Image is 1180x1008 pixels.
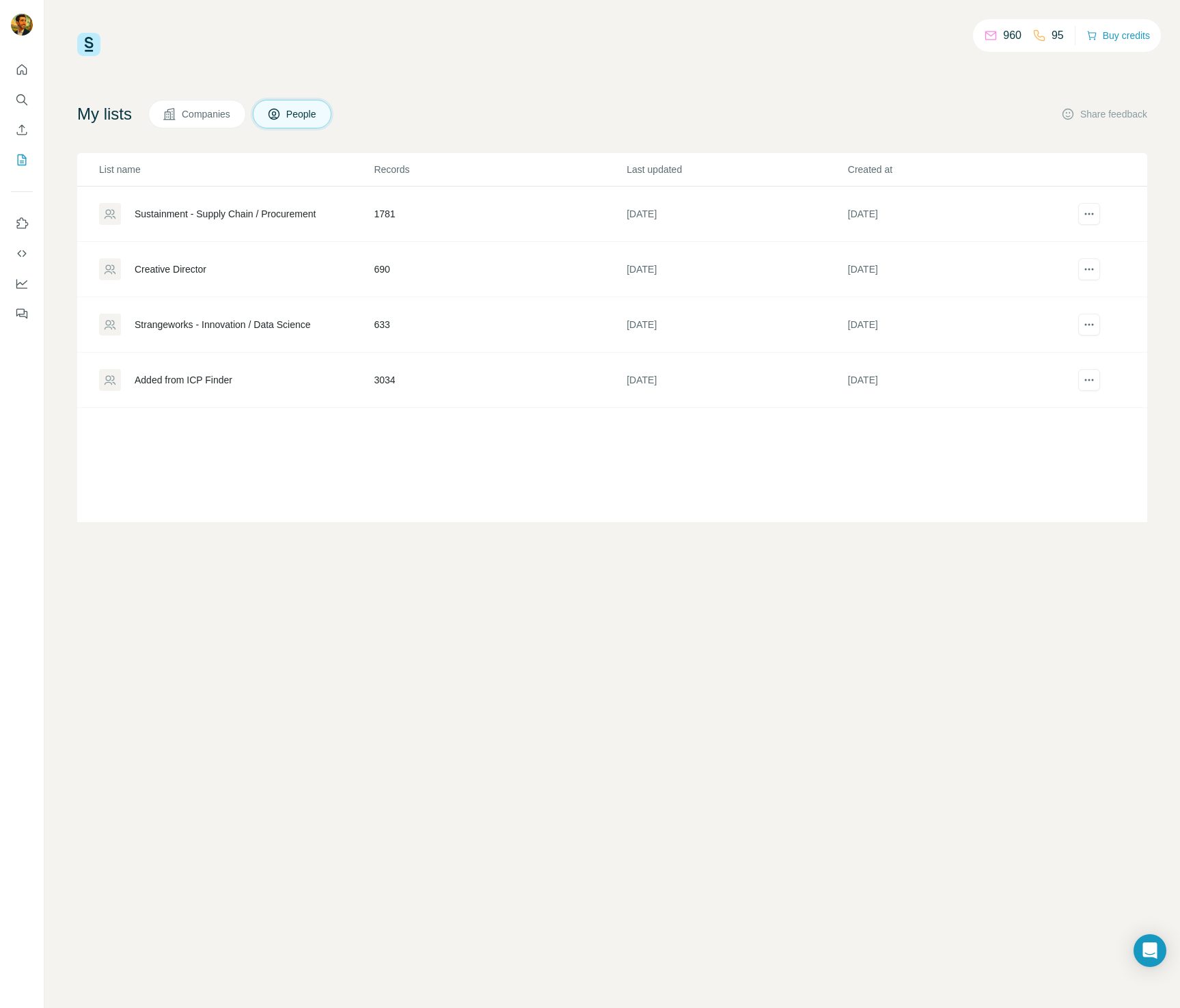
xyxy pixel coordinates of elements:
[847,297,1069,353] td: [DATE]
[1078,314,1100,336] button: actions
[847,242,1069,297] td: [DATE]
[11,118,33,142] button: Enrich CSV
[847,353,1069,408] td: [DATE]
[135,373,232,387] div: Added from ICP Finder
[1078,203,1100,225] button: actions
[627,163,847,176] p: Last updated
[11,148,33,172] button: My lists
[373,353,626,408] td: 3034
[626,353,847,408] td: [DATE]
[286,107,318,121] span: People
[373,297,626,353] td: 633
[1078,369,1100,391] button: actions
[11,271,33,296] button: Dashboard
[11,301,33,326] button: Feedback
[11,241,33,266] button: Use Surfe API
[626,242,847,297] td: [DATE]
[11,57,33,82] button: Quick start
[135,318,311,331] div: Strangeworks - Innovation / Data Science
[848,163,1068,176] p: Created at
[11,87,33,112] button: Search
[374,163,625,176] p: Records
[77,33,100,56] img: Surfe Logo
[626,187,847,242] td: [DATE]
[373,242,626,297] td: 690
[373,187,626,242] td: 1781
[1078,258,1100,280] button: actions
[182,107,232,121] span: Companies
[1052,27,1064,44] p: 95
[11,211,33,236] button: Use Surfe on LinkedIn
[99,163,372,176] p: List name
[77,103,132,125] h4: My lists
[1003,27,1021,44] p: 960
[1134,934,1166,967] div: Open Intercom Messenger
[847,187,1069,242] td: [DATE]
[1086,26,1150,45] button: Buy credits
[135,262,206,276] div: Creative Director
[626,297,847,353] td: [DATE]
[1061,107,1147,121] button: Share feedback
[135,207,316,221] div: Sustainment - Supply Chain / Procurement
[11,14,33,36] img: Avatar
